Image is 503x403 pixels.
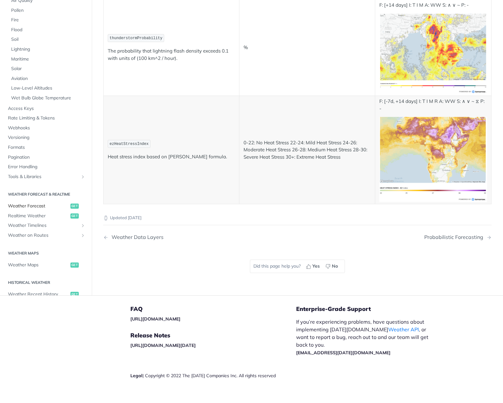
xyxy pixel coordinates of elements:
span: Weather Forecast [8,203,69,209]
a: Flood [8,25,87,34]
a: Lightning [8,45,87,54]
span: Yes [312,263,320,270]
a: Aviation [8,74,87,83]
a: [URL][DOMAIN_NAME][DATE] [130,342,196,348]
a: Weather Mapsget [5,260,87,270]
span: Solar [11,66,85,72]
h5: FAQ [130,305,296,313]
span: Pagination [8,154,85,160]
a: Versioning [5,133,87,142]
span: Soil [11,36,85,43]
h2: Weather Maps [5,250,87,256]
button: Show subpages for Weather Timelines [80,223,85,228]
a: Weather TimelinesShow subpages for Weather Timelines [5,221,87,230]
button: Yes [304,262,323,271]
h2: Weather Forecast & realtime [5,191,87,197]
span: Flood [11,26,85,33]
span: get [70,213,79,218]
a: Fire [8,15,87,25]
span: Wet Bulb Globe Temperature [11,95,85,101]
span: Aviation [11,75,85,82]
span: Rate Limiting & Tokens [8,115,85,121]
button: Show subpages for Weather on Routes [80,233,85,238]
a: Tools & LibrariesShow subpages for Tools & Libraries [5,172,87,181]
a: Low-Level Altitudes [8,83,87,93]
div: Probabilistic Forecasting [424,234,486,240]
a: Legal [130,373,142,378]
a: Pagination [5,152,87,162]
h5: Enterprise-Grade Support [296,305,445,313]
span: Weather Timelines [8,222,79,229]
a: Solar [8,64,87,74]
span: Pollen [11,7,85,13]
a: Error Handling [5,162,87,172]
a: Realtime Weatherget [5,211,87,220]
a: Wet Bulb Globe Temperature [8,93,87,103]
a: Soil [8,35,87,44]
a: Weather API [388,326,419,333]
span: Weather Maps [8,262,69,268]
h5: Release Notes [130,332,296,339]
p: F: [+14 days] I: T I M A: WW S: ∧ ∨ ~ P: - [379,2,487,9]
span: Weather on Routes [8,232,79,239]
p: If you’re experiencing problems, have questions about implementing [DATE][DOMAIN_NAME] , or want ... [296,318,435,356]
nav: Pagination Controls [103,228,492,247]
a: Formats [5,143,87,152]
a: [URL][DOMAIN_NAME] [130,316,180,322]
span: Formats [8,144,85,151]
span: Maritime [11,56,85,62]
span: Access Keys [8,105,85,112]
span: Lightning [11,46,85,53]
p: F: [-7d, +14 days] I: T I M R A: WW S: ∧ ∨ ~ ⧖ P: - [379,98,487,112]
span: thunderstormProbability [110,36,163,40]
div: Did this page help you? [250,260,345,273]
span: Expand image [379,50,487,56]
span: ezHeatStressIndex [110,142,149,146]
a: Weather on RoutesShow subpages for Weather on Routes [5,231,87,240]
a: Weather Recent Historyget [5,290,87,299]
span: Fire [11,17,85,23]
div: | Copyright © 2022 The [DATE] Companies Inc. All rights reserved [130,372,296,379]
span: Low-Level Altitudes [11,85,85,91]
p: The probability that lightning flash density exceeds 0.1 with units of (100 km^2 / hour). [108,47,235,62]
span: Tools & Libraries [8,173,79,180]
a: Access Keys [5,104,87,113]
button: No [323,262,341,271]
span: get [70,292,79,297]
p: Updated [DATE] [103,215,492,221]
a: Weather Forecastget [5,201,87,211]
a: [EMAIL_ADDRESS][DATE][DOMAIN_NAME] [296,350,390,356]
p: Heat stress index based on [PERSON_NAME] formula. [108,153,235,161]
a: Webhooks [5,123,87,133]
h2: Historical Weather [5,280,87,285]
span: Error Handling [8,164,85,170]
a: Next Page: Probabilistic Forecasting [424,234,492,240]
p: 0-22: No Heat Stress 22-24: Mild Heat Stress 24-26: Moderate Heat Stress 26-28: Medium Heat Stres... [244,139,371,161]
div: Weather Data Layers [108,234,164,240]
span: Versioning [8,134,85,141]
a: Rate Limiting & Tokens [5,113,87,123]
span: Expand image [379,156,487,162]
span: Weather Recent History [8,291,69,298]
span: get [70,204,79,209]
span: No [332,263,338,270]
p: % [244,44,371,51]
span: Realtime Weather [8,212,69,219]
a: Pollen [8,5,87,15]
span: Webhooks [8,125,85,131]
a: Maritime [8,54,87,64]
span: get [70,262,79,267]
a: Previous Page: Weather Data Layers [103,234,270,240]
button: Show subpages for Tools & Libraries [80,174,85,179]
